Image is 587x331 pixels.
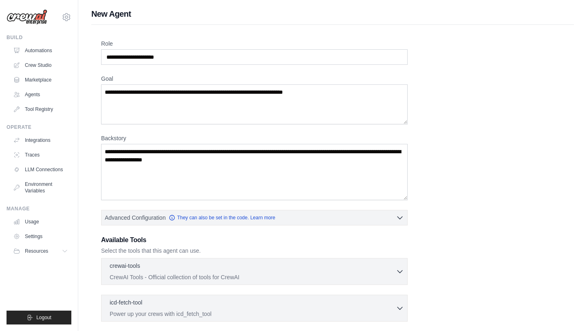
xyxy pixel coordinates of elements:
[169,214,275,221] a: They can also be set in the code. Learn more
[110,310,396,318] p: Power up your crews with icd_fetch_tool
[10,163,71,176] a: LLM Connections
[10,73,71,86] a: Marketplace
[10,178,71,197] a: Environment Variables
[7,311,71,324] button: Logout
[110,273,396,281] p: CrewAI Tools - Official collection of tools for CrewAI
[7,205,71,212] div: Manage
[101,40,408,48] label: Role
[10,148,71,161] a: Traces
[10,245,71,258] button: Resources
[10,215,71,228] a: Usage
[7,34,71,41] div: Build
[105,214,166,222] span: Advanced Configuration
[105,298,404,318] button: icd-fetch-tool Power up your crews with icd_fetch_tool
[102,210,407,225] button: Advanced Configuration They can also be set in the code. Learn more
[101,134,408,142] label: Backstory
[101,235,408,245] h3: Available Tools
[25,248,48,254] span: Resources
[101,75,408,83] label: Goal
[10,134,71,147] a: Integrations
[101,247,408,255] p: Select the tools that this agent can use.
[10,44,71,57] a: Automations
[10,88,71,101] a: Agents
[7,124,71,130] div: Operate
[36,314,51,321] span: Logout
[110,262,140,270] p: crewai-tools
[10,59,71,72] a: Crew Studio
[105,262,404,281] button: crewai-tools CrewAI Tools - Official collection of tools for CrewAI
[10,230,71,243] a: Settings
[110,298,142,307] p: icd-fetch-tool
[10,103,71,116] a: Tool Registry
[7,9,47,25] img: Logo
[91,8,574,20] h1: New Agent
